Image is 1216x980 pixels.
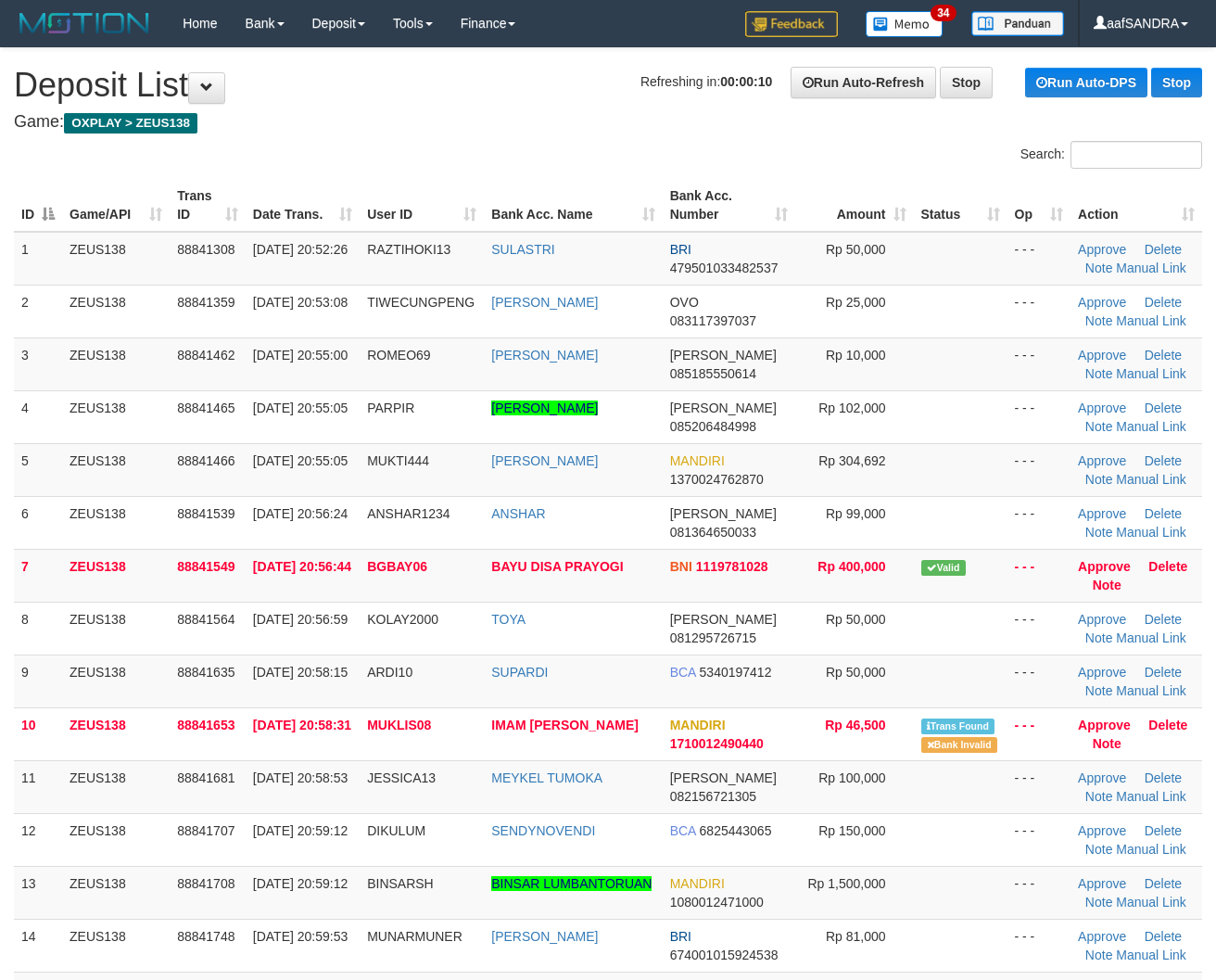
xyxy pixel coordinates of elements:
a: Approve [1078,876,1126,891]
a: Delete [1145,823,1182,838]
td: ZEUS138 [62,707,170,760]
span: BGBAY06 [367,559,427,574]
span: 34 [931,5,956,21]
th: Amount: activate to sort column ascending [795,179,913,232]
a: Approve [1078,665,1126,680]
a: Delete [1145,401,1182,415]
th: Date Trans.: activate to sort column ascending [246,179,360,232]
span: Copy 1080012471000 to clipboard [670,895,764,910]
a: Delete [1145,612,1182,627]
th: Game/API: activate to sort column ascending [62,179,170,232]
td: ZEUS138 [62,390,170,443]
td: ZEUS138 [62,232,170,286]
a: Note [1085,948,1113,962]
span: 88841708 [177,876,234,891]
td: - - - [1007,443,1071,496]
td: ZEUS138 [62,655,170,707]
td: 6 [14,496,62,549]
a: Note [1085,261,1113,275]
span: Rp 81,000 [826,929,886,944]
a: Stop [940,67,993,98]
a: [PERSON_NAME] [491,348,598,363]
span: MUKTI444 [367,453,429,468]
span: Copy 5340197412 to clipboard [700,665,772,680]
h4: Game: [14,113,1202,132]
span: [PERSON_NAME] [670,348,777,363]
span: [DATE] 20:56:24 [253,506,348,521]
td: - - - [1007,232,1071,286]
span: Copy 081364650033 to clipboard [670,525,756,540]
img: MOTION_logo.png [14,9,155,37]
td: - - - [1007,655,1071,707]
a: Note [1085,842,1113,857]
td: - - - [1007,602,1071,655]
span: BINSARSH [367,876,434,891]
a: Note [1085,313,1113,328]
span: MANDIRI [670,718,726,732]
a: Manual Link [1116,472,1186,487]
a: Delete [1145,506,1182,521]
a: ANSHAR [491,506,545,521]
td: - - - [1007,866,1071,919]
th: ID: activate to sort column descending [14,179,62,232]
a: Delete [1145,242,1182,257]
span: Copy 674001015924538 to clipboard [670,948,779,962]
a: Manual Link [1116,525,1186,540]
th: User ID: activate to sort column ascending [360,179,484,232]
a: Stop [1151,68,1202,97]
span: 88841748 [177,929,234,944]
span: 88841308 [177,242,234,257]
td: ZEUS138 [62,919,170,972]
td: ZEUS138 [62,602,170,655]
span: [DATE] 20:55:00 [253,348,348,363]
th: Bank Acc. Number: activate to sort column ascending [663,179,796,232]
span: [PERSON_NAME] [670,401,777,415]
td: ZEUS138 [62,337,170,390]
td: ZEUS138 [62,496,170,549]
a: TOYA [491,612,526,627]
span: Copy 1710012490440 to clipboard [670,736,764,751]
span: KOLAY2000 [367,612,438,627]
a: [PERSON_NAME] [491,453,598,468]
td: - - - [1007,390,1071,443]
a: Approve [1078,506,1126,521]
span: [DATE] 20:59:12 [253,876,348,891]
td: 14 [14,919,62,972]
a: Run Auto-Refresh [791,67,936,98]
td: 2 [14,285,62,337]
a: Approve [1078,770,1126,785]
span: 88841466 [177,453,234,468]
span: Rp 304,692 [818,453,885,468]
span: [PERSON_NAME] [670,506,777,521]
a: Approve [1078,823,1126,838]
span: Copy 1119781028 to clipboard [696,559,768,574]
span: Copy 085206484998 to clipboard [670,419,756,434]
a: Manual Link [1116,419,1186,434]
a: [PERSON_NAME] [491,929,598,944]
span: MANDIRI [670,876,725,891]
img: Button%20Memo.svg [866,11,944,37]
span: 88841462 [177,348,234,363]
span: Rp 46,500 [825,718,885,732]
a: Approve [1078,929,1126,944]
span: [PERSON_NAME] [670,770,777,785]
img: Feedback.jpg [745,11,838,37]
a: Delete [1145,929,1182,944]
span: ANSHAR1234 [367,506,450,521]
span: TIWECUNGPENG [367,295,475,310]
a: SULASTRI [491,242,554,257]
td: - - - [1007,496,1071,549]
span: [PERSON_NAME] [670,612,777,627]
a: IMAM [PERSON_NAME] [491,718,639,732]
span: [DATE] 20:55:05 [253,401,348,415]
td: 9 [14,655,62,707]
span: MUKLIS08 [367,718,431,732]
a: Manual Link [1116,630,1186,645]
a: [PERSON_NAME] [491,401,598,415]
span: Rp 25,000 [826,295,886,310]
span: BNI [670,559,692,574]
span: Rp 400,000 [817,559,885,574]
td: ZEUS138 [62,813,170,866]
span: [DATE] 20:53:08 [253,295,348,310]
a: Delete [1145,876,1182,891]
